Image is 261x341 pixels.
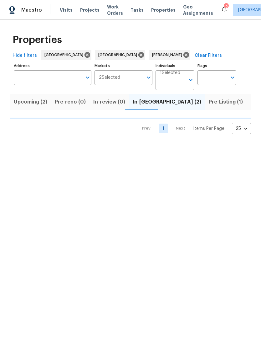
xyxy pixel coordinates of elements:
[10,50,39,61] button: Hide filters
[80,7,100,13] span: Projects
[156,64,194,68] label: Individuals
[228,73,237,82] button: Open
[14,64,91,68] label: Address
[193,125,224,132] p: Items Per Page
[197,64,236,68] label: Flags
[93,98,125,106] span: In-review (0)
[159,124,168,133] a: Goto page 1
[183,4,213,16] span: Geo Assignments
[186,76,195,84] button: Open
[160,70,180,76] span: 1 Selected
[195,52,222,60] span: Clear Filters
[95,64,153,68] label: Markets
[151,7,176,13] span: Properties
[21,7,42,13] span: Maestro
[144,73,153,82] button: Open
[130,8,144,12] span: Tasks
[95,50,145,60] div: [GEOGRAPHIC_DATA]
[149,50,190,60] div: [PERSON_NAME]
[152,52,185,58] span: [PERSON_NAME]
[136,123,251,134] nav: Pagination Navigation
[83,73,92,82] button: Open
[209,98,243,106] span: Pre-Listing (1)
[60,7,73,13] span: Visits
[107,4,123,16] span: Work Orders
[192,50,224,61] button: Clear Filters
[99,75,120,80] span: 2 Selected
[14,98,47,106] span: Upcoming (2)
[44,52,86,58] span: [GEOGRAPHIC_DATA]
[13,37,62,43] span: Properties
[224,4,228,10] div: 12
[232,120,251,137] div: 25
[13,52,37,60] span: Hide filters
[98,52,140,58] span: [GEOGRAPHIC_DATA]
[41,50,91,60] div: [GEOGRAPHIC_DATA]
[133,98,201,106] span: In-[GEOGRAPHIC_DATA] (2)
[55,98,86,106] span: Pre-reno (0)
